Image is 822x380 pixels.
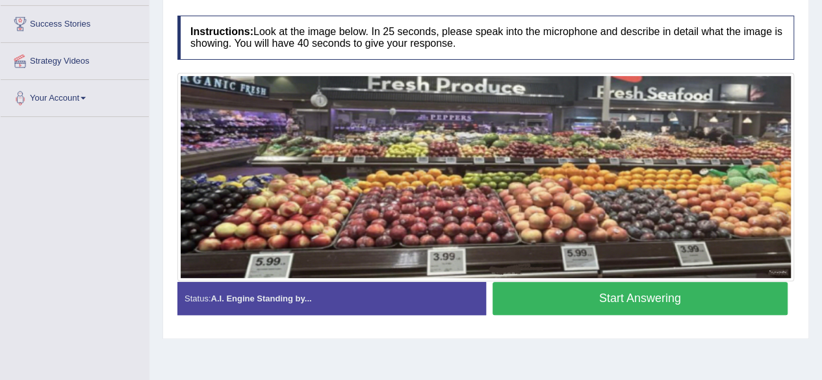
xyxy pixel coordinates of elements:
b: Instructions: [190,26,253,37]
div: Status: [177,282,486,315]
a: Your Account [1,80,149,112]
a: Success Stories [1,6,149,38]
strong: A.I. Engine Standing by... [211,294,311,303]
a: Strategy Videos [1,43,149,75]
button: Start Answering [493,282,788,315]
h4: Look at the image below. In 25 seconds, please speak into the microphone and describe in detail w... [177,16,794,59]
